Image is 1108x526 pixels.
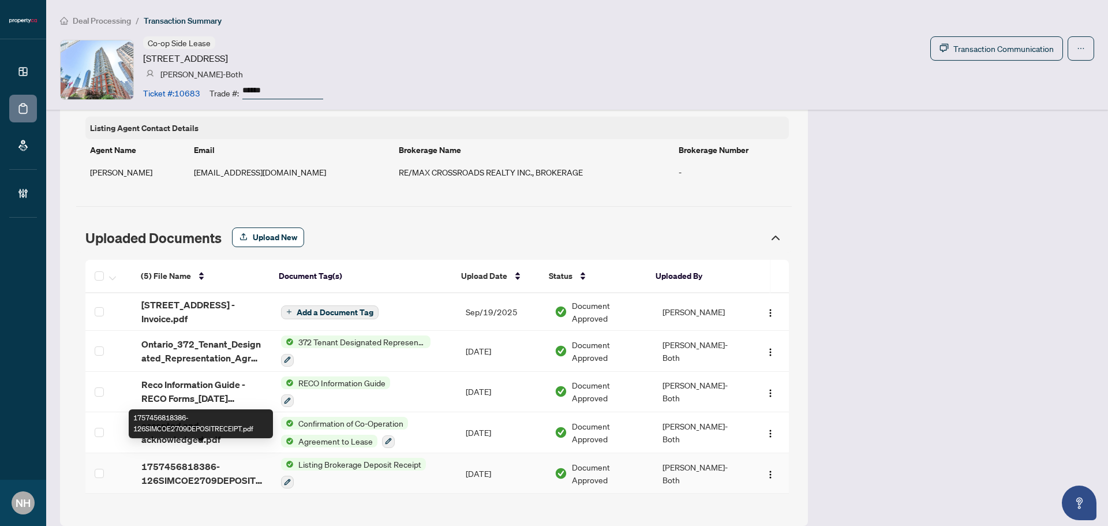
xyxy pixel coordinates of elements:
img: logo [9,17,37,24]
img: Logo [766,348,775,357]
th: (5) File Name [132,260,269,293]
th: Status [540,260,646,293]
span: NH [16,495,31,511]
article: [PERSON_NAME]-Both [160,68,243,80]
span: Document Approved [572,379,644,404]
button: Status IconRECO Information Guide [281,376,390,408]
span: plus [286,309,292,315]
span: Status [549,270,572,282]
img: Status Icon [281,458,294,471]
span: Document Approved [572,461,644,486]
th: Agent Name [85,139,189,161]
button: Status IconListing Brokerage Deposit Receipt [281,458,426,489]
span: Document Approved [572,299,644,324]
td: [DATE] [456,372,545,413]
th: Brokerage Number [674,139,789,161]
th: Brokerage Name [394,139,675,161]
article: [STREET_ADDRESS] [143,51,228,65]
button: Logo [761,342,780,360]
img: Logo [766,389,775,398]
td: [PERSON_NAME]-Both [653,372,748,413]
td: [PERSON_NAME]-Both [653,331,748,372]
th: Uploaded By [646,260,740,293]
th: Document Tag(s) [269,260,452,293]
div: Uploaded Documents [76,223,792,253]
span: ellipsis [1077,44,1085,53]
img: Status Icon [281,376,294,389]
td: [EMAIL_ADDRESS][DOMAIN_NAME] [189,161,394,183]
img: Document Status [555,426,567,439]
article: Listing Agent Contact Details [90,121,199,135]
img: Document Status [555,345,567,357]
span: Listing Brokerage Deposit Receipt [294,458,426,471]
td: Sep/19/2025 [456,293,545,331]
button: Status Icon372 Tenant Designated Representation Agreement with Company Schedule A [281,335,431,367]
span: Transaction Communication [953,42,1054,55]
img: Logo [766,308,775,318]
button: Upload New [232,227,304,247]
img: Document Status [555,467,567,480]
td: [DATE] [456,412,545,453]
td: [PERSON_NAME] [85,161,189,183]
span: Deal Processing [73,16,131,26]
article: Trade #: [209,87,239,99]
span: Confirmation of Co-Operation [294,417,408,430]
span: home [60,17,68,25]
button: Logo [761,303,780,321]
span: Reco Information Guide - RECO Forms_[DATE] 18_29_42.pdf [141,378,263,405]
span: Upload Date [461,270,507,282]
span: 372 Tenant Designated Representation Agreement with Company Schedule A [294,335,431,348]
img: Document Status [555,305,567,318]
img: Status Icon [281,335,294,348]
span: Add a Document Tag [297,308,373,316]
li: / [136,14,139,27]
button: Logo [761,423,780,442]
img: Status Icon [281,435,294,447]
img: Logo [766,470,775,479]
td: [PERSON_NAME]-Both [653,453,748,494]
button: Open asap [1062,486,1096,520]
td: [DATE] [456,331,545,372]
td: [PERSON_NAME]-Both [653,412,748,453]
span: 1757456818386-126SIMCOE2709DEPOSITRECEIPT.pdf [141,460,263,487]
td: RE/MAX CROSSROADS REALTY INC., BROKERAGE [394,161,675,183]
span: Uploaded Documents [85,229,222,247]
button: Logo [761,382,780,401]
button: Add a Document Tag [281,305,379,319]
span: [STREET_ADDRESS] - Invoice.pdf [141,298,263,326]
td: - [674,161,789,183]
img: Status Icon [281,417,294,430]
span: Ontario_372_Tenant_Designated_Representation_Agreement_Authority_for_Lease_or_Purchase 25pdf_[DAT... [141,337,263,365]
img: Logo [766,429,775,438]
span: Co-op Side Lease [148,38,211,48]
img: svg%3e [146,70,154,78]
article: Ticket #: 10683 [143,87,200,99]
th: Email [189,139,394,161]
span: Document Approved [572,338,644,364]
img: Document Status [555,385,567,398]
button: Transaction Communication [930,36,1063,61]
span: RECO Information Guide [294,376,390,389]
td: [DATE] [456,453,545,494]
td: [PERSON_NAME] [653,293,748,331]
span: Transaction Summary [144,16,222,26]
button: Add a Document Tag [281,304,379,319]
span: Document Approved [572,420,644,445]
button: Status IconConfirmation of Co-OperationStatus IconAgreement to Lease [281,417,408,448]
span: Agreement to Lease [294,435,377,447]
th: Upload Date [452,260,540,293]
img: IMG-C12306550_1.jpg [61,40,133,99]
div: 1757456818386-126SIMCOE2709DEPOSITRECEIPT.pdf [129,409,273,438]
span: (5) File Name [141,270,191,282]
span: Upload New [253,228,297,247]
button: Logo [761,464,780,483]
